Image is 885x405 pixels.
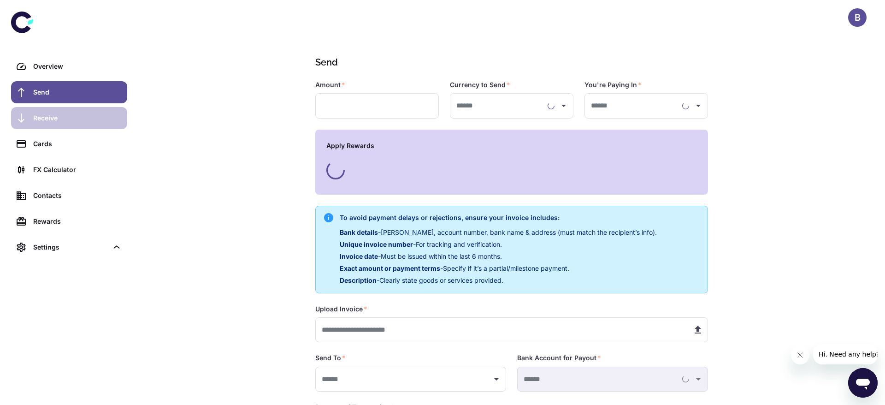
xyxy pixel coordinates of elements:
[326,141,697,151] h6: Apply Rewards
[340,213,657,223] h6: To avoid payment delays or rejections, ensure your invoice includes:
[848,8,867,27] button: B
[33,242,108,252] div: Settings
[340,240,413,248] span: Unique invoice number
[340,275,657,286] p: - Clearly state goods or services provided.
[315,55,704,69] h1: Send
[340,228,378,236] span: Bank details
[33,191,122,201] div: Contacts
[11,81,127,103] a: Send
[33,139,122,149] div: Cards
[584,80,642,89] label: You're Paying In
[11,185,127,207] a: Contacts
[11,55,127,77] a: Overview
[813,344,878,364] iframe: Message from company
[848,368,878,398] iframe: Button to launch messaging window
[315,304,367,314] label: Upload Invoice
[11,159,127,181] a: FX Calculator
[340,251,657,262] p: - Must be issued within the last 6 months.
[692,99,705,112] button: Open
[315,353,346,363] label: Send To
[33,61,122,71] div: Overview
[791,346,809,364] iframe: Close message
[340,263,657,274] p: - Specify if it’s a partial/milestone payment.
[340,227,657,238] p: - [PERSON_NAME], account number, bank name & address (must match the recipient’s info).
[11,236,127,258] div: Settings
[33,165,122,175] div: FX Calculator
[315,80,345,89] label: Amount
[33,87,122,97] div: Send
[557,99,570,112] button: Open
[450,80,510,89] label: Currency to Send
[11,107,127,129] a: Receive
[517,353,601,363] label: Bank Account for Payout
[340,252,378,260] span: Invoice date
[33,113,122,123] div: Receive
[6,6,66,14] span: Hi. Need any help?
[490,373,503,386] button: Open
[11,133,127,155] a: Cards
[340,264,440,272] span: Exact amount or payment terms
[33,216,122,226] div: Rewards
[11,210,127,232] a: Rewards
[340,239,657,250] p: - For tracking and verification.
[340,276,377,284] span: Description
